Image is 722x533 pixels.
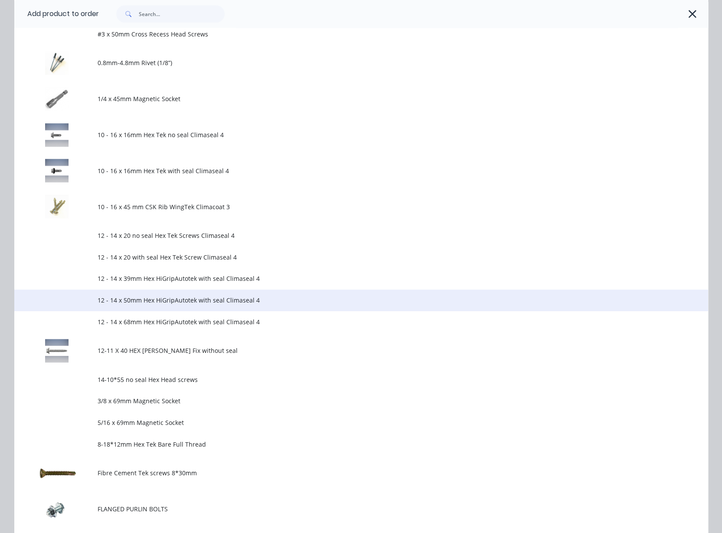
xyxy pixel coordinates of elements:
[98,396,586,405] span: 3/8 x 69mm Magnetic Socket
[98,231,586,240] span: 12 - 14 x 20 no seal Hex Tek Screws Climaseal 4
[98,468,586,477] span: Fibre Cement Tek screws 8*30mm
[98,202,586,211] span: 10 - 16 x 45 mm CSK Rib WingTek Climacoat 3
[98,296,586,305] span: 12 - 14 x 50mm Hex HiGripAutotek with seal Climaseal 4
[98,253,586,262] span: 12 - 14 x 20 with seal Hex Tek Screw Climaseal 4
[98,504,586,513] span: FLANGED PURLIN BOLTS
[98,274,586,283] span: 12 - 14 x 39mm Hex HiGripAutotek with seal Climaseal 4
[98,317,586,326] span: 12 - 14 x 68mm Hex HiGripAutotek with seal Climaseal 4
[98,130,586,139] span: 10 - 16 x 16mm Hex Tek no seal Climaseal 4
[98,166,586,175] span: 10 - 16 x 16mm Hex Tek with seal Climaseal 4
[98,440,586,449] span: 8-18*12mm Hex Tek Bare Full Thread
[98,346,586,355] span: 12-11 X 40 HEX [PERSON_NAME] Fix without seal
[139,5,225,23] input: Search...
[98,94,586,103] span: 1/4 x 45mm Magnetic Socket
[98,58,586,67] span: 0.8mm-4.8mm Rivet (1/8”)
[98,418,586,427] span: 5/16 x 69mm Magnetic Socket
[98,375,586,384] span: 14-10*55 no seal Hex Head screws
[98,30,586,39] span: #3 x 50mm Cross Recess Head Screws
